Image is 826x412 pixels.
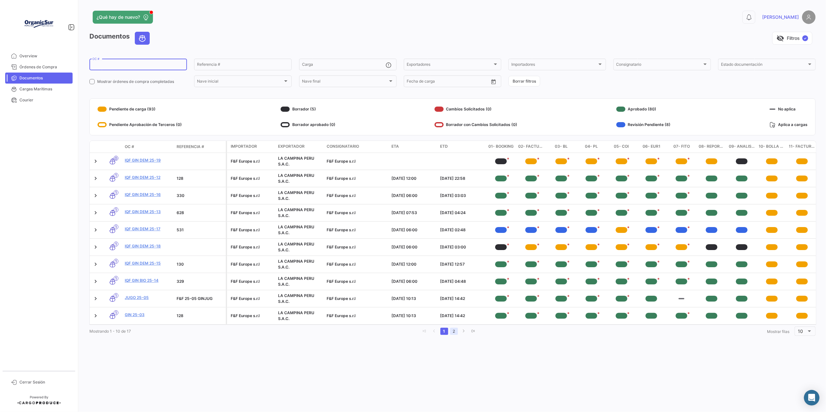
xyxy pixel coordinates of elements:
div: Borrador aprobado (0) [281,120,335,130]
div: LA CAMPINA PERU S.A.C. [278,258,321,270]
datatable-header-cell: 03- BL [546,141,576,153]
span: Importador [231,143,257,149]
span: [PERSON_NAME] [762,14,799,20]
a: IQF GIN BIO 25-14 [125,278,171,283]
div: LA CAMPINA PERU S.A.C. [278,190,321,201]
a: Overview [5,51,73,62]
span: 09- Analisis [729,143,755,150]
span: Nave inicial [197,80,283,85]
div: Borrador (5) [281,104,335,114]
span: Exportador [278,143,305,149]
span: 1 [114,173,118,178]
div: Borrador con Cambios Solicitados (0) [435,120,518,130]
div: F&F Europe s.r.l [231,279,273,284]
span: Documentos [19,75,70,81]
img: placeholder-user.png [802,10,816,24]
span: 1 [114,276,118,281]
datatable-header-cell: 11- FACTURA FLETE [787,141,817,153]
span: visibility_off [776,34,784,42]
a: IQF GIN DEM 25-15 [125,260,171,266]
span: 1 [114,190,118,195]
span: Overview [19,53,70,59]
span: F&F Europe s.r.l [327,245,355,249]
a: IQF GIN DEM 25-12 [125,175,171,180]
a: Expand/Collapse Row [92,175,99,182]
datatable-header-cell: 04- PL [576,141,606,153]
span: 11- FACTURA [PERSON_NAME] [789,143,815,150]
span: Órdenes de Compra [19,64,70,70]
div: F&F Europe s.r.l [231,261,273,267]
div: Aplica a cargas [770,120,808,130]
span: F&F Europe s.r.l [327,262,355,267]
a: Expand/Collapse Row [92,210,99,216]
div: 130 [177,261,223,267]
span: 1 [114,242,118,246]
datatable-header-cell: 02- Factura [516,141,546,153]
span: F&F Europe s.r.l [327,279,355,284]
div: [DATE] 06:00 [391,279,435,284]
span: ETD [440,143,448,149]
div: [DATE] 06:00 [391,193,435,199]
datatable-header-cell: 05- COI [606,141,636,153]
a: Expand/Collapse Row [92,158,99,165]
button: ¿Qué hay de nuevo? [93,11,153,24]
a: Expand/Collapse Row [92,313,99,319]
span: Exportadores [407,63,493,68]
datatable-header-cell: ETA [389,141,437,153]
span: F&F Europe s.r.l [327,159,355,164]
span: Nave final [302,80,388,85]
span: Importadores [511,63,597,68]
div: No aplica [770,104,808,114]
span: F&F Europe s.r.l [327,313,355,318]
a: GIN 25-03 [125,312,171,318]
datatable-header-cell: Modo de Transporte [103,144,122,149]
a: Documentos [5,73,73,84]
div: Aprobado (80) [616,104,671,114]
span: 05- COI [614,143,629,150]
div: [DATE] 22:58 [440,176,483,181]
a: JUGO 25-05 [125,295,171,301]
span: 1 [114,310,118,315]
div: [DATE] 12:00 [391,261,435,267]
div: [DATE] 10:13 [391,313,435,319]
a: IQF GIN DEM 25-18 [125,243,171,249]
div: LA CAMPINA PERU S.A.C. [278,173,321,184]
datatable-header-cell: Importador [227,141,275,153]
span: F&F Europe s.r.l [327,176,355,181]
datatable-header-cell: OC # [122,141,174,152]
datatable-header-cell: 07- FITO [667,141,697,153]
span: 10 [798,328,803,334]
div: LA CAMPINA PERU S.A.C. [278,224,321,236]
div: 531 [177,227,223,233]
span: Mostrando 1 - 10 de 17 [89,329,131,334]
datatable-header-cell: 10- Bolla Doganale [757,141,787,153]
span: Consignatario [616,63,702,68]
div: [DATE] 14:42 [440,296,483,302]
div: Cambios Solicitados (0) [435,104,518,114]
a: IQF GIN DEM 25-16 [125,192,171,198]
button: Borrar filtros [508,76,540,86]
span: 02- Factura [518,143,544,150]
li: page 1 [439,326,449,337]
div: [DATE] 04:24 [440,210,483,216]
div: [DATE] 03:03 [440,193,483,199]
div: F&F Europe s.r.l [231,193,273,199]
datatable-header-cell: 09- Analisis [727,141,757,153]
span: Estado documentación [721,63,807,68]
span: Cerrar Sesión [19,379,70,385]
div: F&F Europe s.r.l [231,227,273,233]
span: ¿Qué hay de nuevo? [97,14,140,20]
datatable-header-cell: 01- Booking [486,141,516,153]
span: ETA [391,143,399,149]
a: Cargas Marítimas [5,84,73,95]
div: 628 [177,210,223,216]
span: 06- EUR1 [643,143,660,150]
span: F&F Europe s.r.l [327,227,355,232]
button: Open calendar [489,77,498,86]
span: Consignatario [327,143,359,149]
span: 03- BL [555,143,568,150]
div: [DATE] 06:00 [391,244,435,250]
span: Referencia # [177,144,204,150]
div: [DATE] 06:00 [391,227,435,233]
a: Expand/Collapse Row [92,278,99,285]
